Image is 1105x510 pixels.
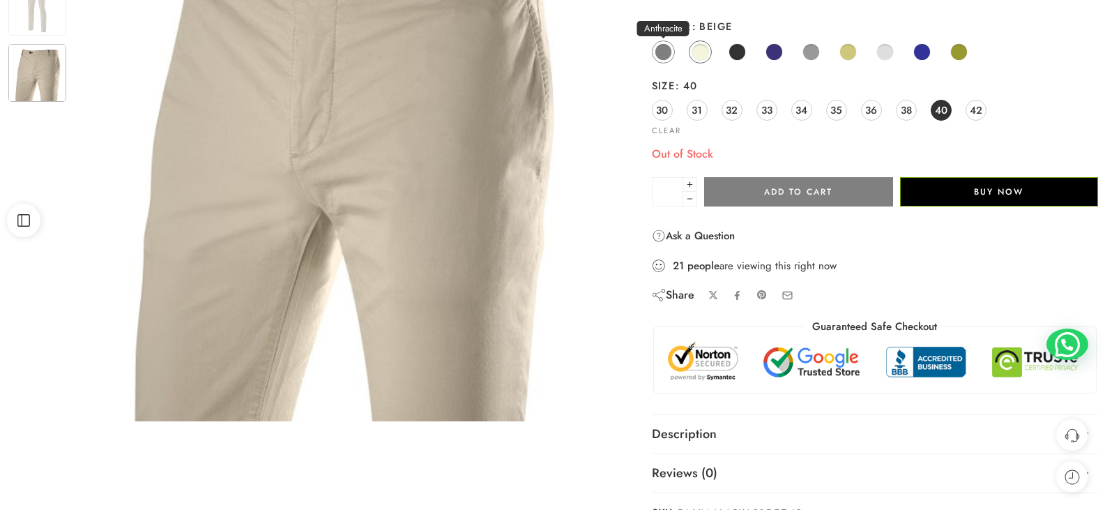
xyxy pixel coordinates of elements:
[692,100,702,119] span: 31
[761,100,772,119] span: 33
[652,287,694,303] div: Share
[896,100,917,121] a: 38
[652,415,1098,454] a: Description
[652,20,1098,33] label: Color
[652,40,675,63] a: Anthracite
[652,227,735,244] a: Ask a Question
[656,100,668,119] span: 30
[8,44,66,102] img: Chino-Pants-jpg-1.webp
[652,100,673,121] a: 30
[726,100,738,119] span: 32
[805,320,944,334] legend: Guaranteed Safe Checkout
[652,258,1098,273] div: are viewing this right now
[708,290,719,301] a: Share on X
[935,100,947,119] span: 40
[637,21,689,36] span: Anthracite
[664,341,1085,382] img: Trust
[692,19,733,33] span: Beige
[652,79,1098,93] label: Size
[795,100,807,119] span: 34
[652,454,1098,493] a: Reviews (0)
[861,100,882,121] a: 36
[652,127,681,135] a: Clear options
[931,100,952,121] a: 40
[826,100,847,121] a: 35
[687,259,719,273] strong: people
[687,100,708,121] a: 31
[722,100,742,121] a: 32
[732,290,742,301] a: Share on Facebook
[830,100,842,119] span: 35
[756,290,768,301] a: Pin on Pinterest
[756,100,777,121] a: 33
[782,290,793,301] a: Email to your friends
[652,177,683,207] input: Product quantity
[675,78,697,93] span: 40
[673,259,684,273] strong: 21
[901,100,912,119] span: 38
[704,177,893,207] button: Add to cart
[865,100,877,119] span: 36
[791,100,812,121] a: 34
[652,145,1098,163] p: Out of Stock
[966,100,986,121] a: 42
[900,177,1098,207] button: Buy Now
[970,100,982,119] span: 42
